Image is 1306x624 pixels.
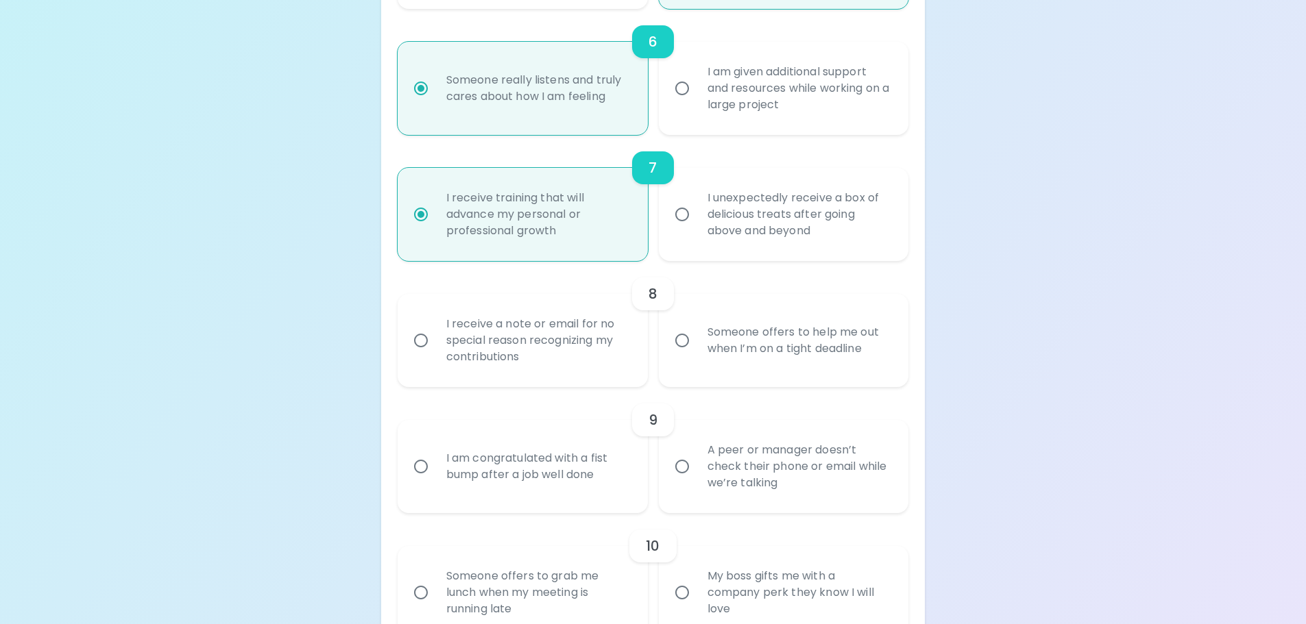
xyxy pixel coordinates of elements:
h6: 10 [646,535,660,557]
div: choice-group-check [398,9,909,135]
h6: 8 [649,283,657,305]
div: Someone really listens and truly cares about how I am feeling [435,55,640,121]
div: I am given additional support and resources while working on a large project [697,47,902,129]
h6: 7 [649,157,657,179]
div: I receive training that will advance my personal or professional growth [435,173,640,255]
div: Someone offers to help me out when I’m on a tight deadline [697,308,902,373]
div: A peer or manager doesn’t check their phone or email while we’re talking [697,425,902,508]
div: I receive a note or email for no special reason recognizing my contributions [435,299,640,382]
h6: 6 [649,31,657,53]
div: choice-group-check [398,387,909,513]
div: I am congratulated with a fist bump after a job well done [435,434,640,499]
h6: 9 [649,409,657,431]
div: I unexpectedly receive a box of delicious treats after going above and beyond [697,173,902,255]
div: choice-group-check [398,135,909,261]
div: choice-group-check [398,261,909,387]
